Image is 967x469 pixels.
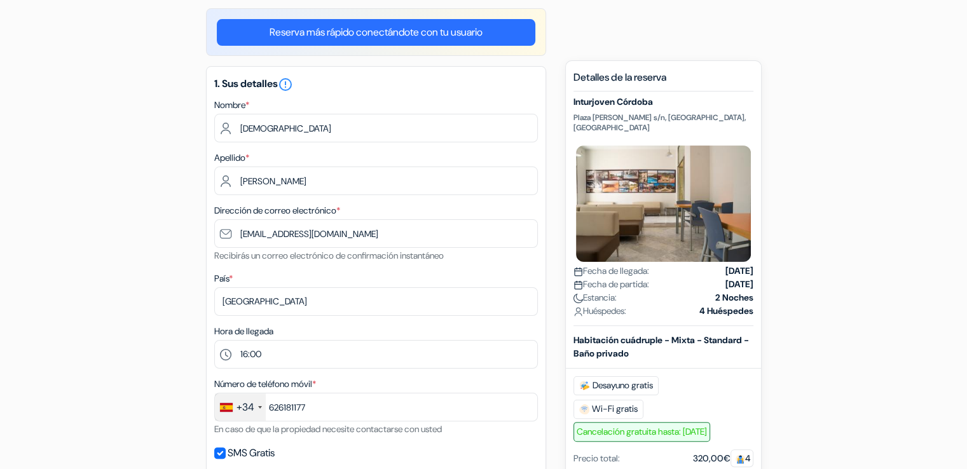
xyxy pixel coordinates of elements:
[214,393,538,421] input: 612 34 56 78
[214,151,249,165] label: Apellido
[573,291,617,304] span: Estancia:
[228,444,275,462] label: SMS Gratis
[214,325,273,338] label: Hora de llegada
[214,272,233,285] label: País
[579,404,589,414] img: free_wifi.svg
[730,449,753,467] span: 4
[693,452,753,465] div: 320,00€
[579,381,590,391] img: free_breakfast.svg
[278,77,293,90] a: error_outline
[215,393,266,421] div: Spain (España): +34
[217,19,535,46] a: Reserva más rápido conectándote con tu usuario
[573,264,649,278] span: Fecha de llegada:
[715,291,753,304] strong: 2 Noches
[237,400,254,415] div: +34
[214,250,444,261] small: Recibirás un correo electrónico de confirmación instantáneo
[725,264,753,278] strong: [DATE]
[573,112,753,133] p: Plaza [PERSON_NAME] s/n, [GEOGRAPHIC_DATA], [GEOGRAPHIC_DATA]
[725,278,753,291] strong: [DATE]
[573,307,583,316] img: user_icon.svg
[573,280,583,290] img: calendar.svg
[573,294,583,303] img: moon.svg
[214,114,538,142] input: Ingrese el nombre
[214,377,316,391] label: Número de teléfono móvil
[278,77,293,92] i: error_outline
[573,400,643,419] span: Wi-Fi gratis
[736,454,745,464] img: guest.svg
[573,267,583,276] img: calendar.svg
[214,99,249,112] label: Nombre
[214,204,340,217] label: Dirección de correo electrónico
[214,77,538,92] h5: 1. Sus detalles
[573,334,749,359] b: Habitación cuádruple - Mixta - Standard - Baño privado
[573,71,753,92] h5: Detalles de la reserva
[573,452,620,465] div: Precio total:
[573,278,649,291] span: Fecha de partida:
[699,304,753,318] strong: 4 Huéspedes
[573,97,753,107] h5: Inturjoven Córdoba
[214,167,538,195] input: Introduzca el apellido
[573,304,626,318] span: Huéspedes:
[214,423,442,435] small: En caso de que la propiedad necesite contactarse con usted
[214,219,538,248] input: Introduzca la dirección de correo electrónico
[573,376,659,395] span: Desayuno gratis
[573,422,710,442] span: Cancelación gratuita hasta: [DATE]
